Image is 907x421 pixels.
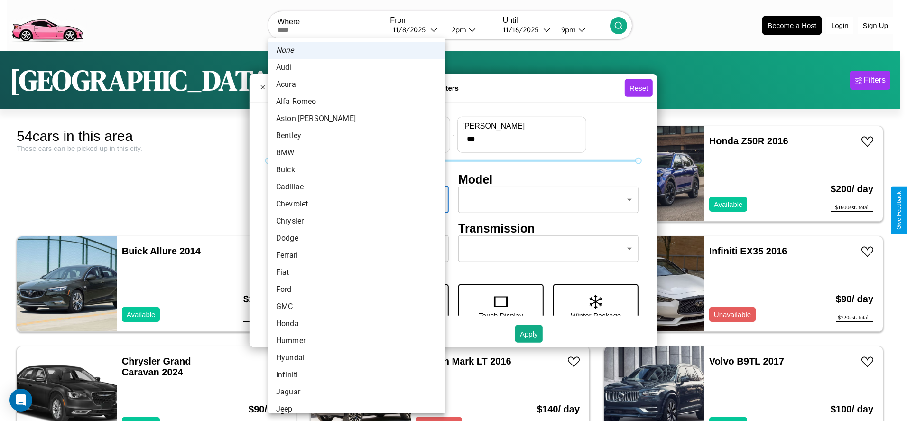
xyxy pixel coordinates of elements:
li: Aston [PERSON_NAME] [268,110,445,127]
li: Chrysler [268,213,445,230]
li: Buick [268,161,445,178]
li: Chevrolet [268,196,445,213]
div: Open Intercom Messenger [9,389,32,412]
li: Hyundai [268,349,445,366]
li: GMC [268,298,445,315]
li: Jaguar [268,384,445,401]
li: Alfa Romeo [268,93,445,110]
li: Acura [268,76,445,93]
li: Honda [268,315,445,332]
li: Infiniti [268,366,445,384]
li: Ford [268,281,445,298]
li: Fiat [268,264,445,281]
li: Hummer [268,332,445,349]
li: Bentley [268,127,445,144]
li: Ferrari [268,247,445,264]
li: Audi [268,59,445,76]
li: BMW [268,144,445,161]
em: None [276,45,294,56]
li: Dodge [268,230,445,247]
li: Cadillac [268,178,445,196]
div: Give Feedback [896,191,902,230]
li: Jeep [268,401,445,418]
